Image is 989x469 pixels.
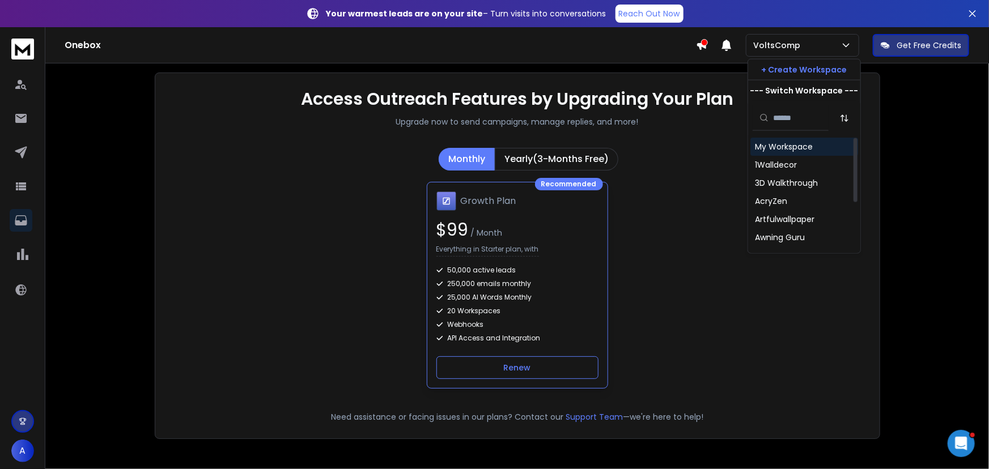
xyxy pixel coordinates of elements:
[436,306,599,315] div: 20 Workspaces
[897,40,961,51] p: Get Free Credits
[326,8,483,19] strong: Your warmest leads are on your site
[833,106,856,129] button: Sort by Sort A-Z
[750,85,859,96] p: --- Switch Workspace ---
[755,250,778,261] div: Boxes
[11,39,34,59] img: logo
[755,232,805,243] div: Awning Guru
[436,320,599,329] div: Webhooks
[755,195,787,207] div: AcryZen
[566,411,623,423] button: Support Team
[326,8,606,19] p: – Turn visits into conversations
[396,116,639,127] p: Upgrade now to send campaigns, manage replies, and more!
[753,40,805,51] p: VoltsComp
[619,8,680,19] p: Reach Out Now
[11,440,34,462] button: A
[461,194,516,208] h1: Growth Plan
[755,177,818,189] div: 3D Walkthrough
[65,39,696,52] h1: Onebox
[755,141,813,152] div: My Workspace
[873,34,969,57] button: Get Free Credits
[535,178,603,190] div: Recommended
[762,64,847,75] p: + Create Workspace
[436,191,456,211] img: Growth Plan icon
[171,411,864,423] p: Need assistance or facing issues in our plans? Contact our —we're here to help!
[495,148,618,170] button: Yearly(3-Months Free)
[436,334,599,343] div: API Access and Integration
[748,59,860,80] button: + Create Workspace
[755,214,814,225] div: Artfulwallpaper
[436,279,599,288] div: 250,000 emails monthly
[436,218,469,242] span: $ 99
[436,356,599,379] button: Renew
[436,266,599,275] div: 50,000 active leads
[436,293,599,302] div: 25,000 AI Words Monthly
[616,5,684,23] a: Reach Out Now
[436,245,539,257] p: Everything in Starter plan, with
[755,159,797,170] div: 1Walldecor
[948,430,975,457] iframe: Intercom live chat
[301,89,733,109] h1: Access Outreach Features by Upgrading Your Plan
[439,148,495,170] button: Monthly
[469,227,503,238] span: / Month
